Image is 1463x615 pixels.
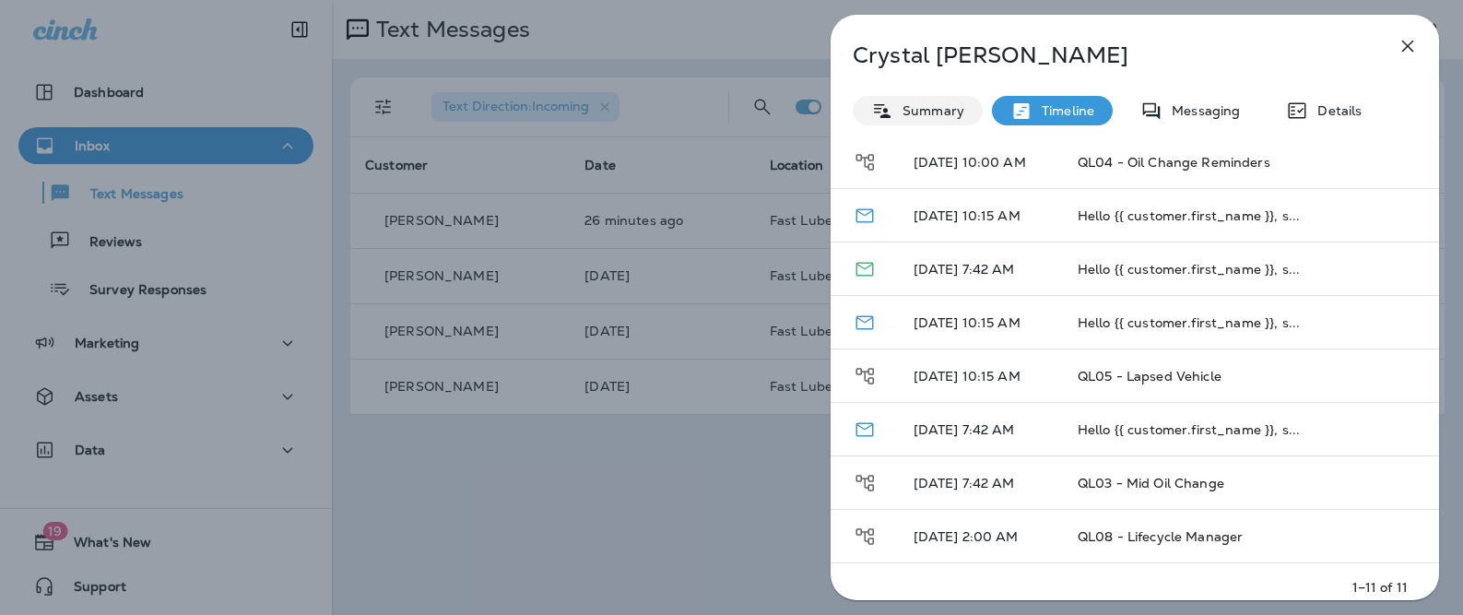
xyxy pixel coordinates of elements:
[854,366,877,383] span: Journey
[854,206,876,222] span: Email - Delivered
[914,155,1048,170] p: [DATE] 10:00 AM
[1078,421,1300,438] span: Hello {{ customer.first_name }}, s...
[914,369,1048,384] p: [DATE] 10:15 AM
[914,476,1048,491] p: [DATE] 7:42 AM
[854,473,877,490] span: Journey
[1352,578,1408,597] p: 1–11 of 11
[854,259,876,276] span: Email - Opened
[1078,368,1221,384] span: QL05 - Lapsed Vehicle
[914,208,1048,223] p: [DATE] 10:15 AM
[1078,475,1224,491] span: QL03 - Mid Oil Change
[854,526,877,543] span: Journey
[1078,261,1300,278] span: Hello {{ customer.first_name }}, s...
[914,529,1048,544] p: [DATE] 2:00 AM
[1078,528,1243,545] span: QL08 - Lifecycle Manager
[854,420,876,436] span: Email - Delivered
[914,422,1048,437] p: [DATE] 7:42 AM
[1032,103,1094,118] p: Timeline
[914,315,1048,330] p: [DATE] 10:15 AM
[1078,154,1270,171] span: QL04 - Oil Change Reminders
[854,313,876,329] span: Email - Delivered
[853,42,1356,68] p: Crystal [PERSON_NAME]
[1162,103,1240,118] p: Messaging
[1078,314,1300,331] span: Hello {{ customer.first_name }}, s...
[854,152,877,169] span: Journey
[1078,207,1300,224] span: Hello {{ customer.first_name }}, s...
[1308,103,1362,118] p: Details
[914,262,1048,277] p: [DATE] 7:42 AM
[893,103,964,118] p: Summary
